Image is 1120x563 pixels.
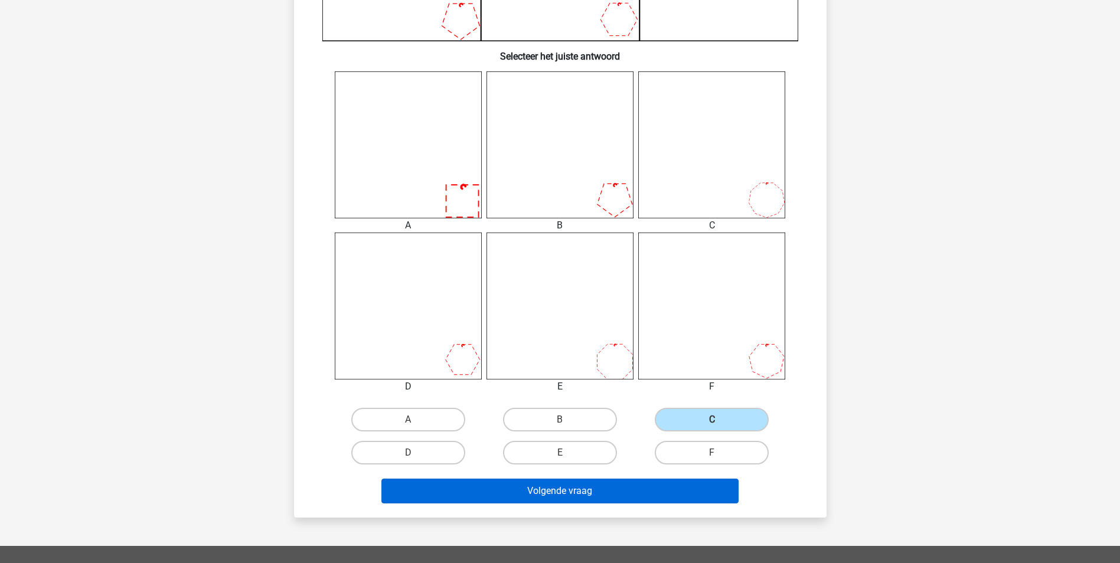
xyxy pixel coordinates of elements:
button: Volgende vraag [381,479,739,503]
div: E [478,379,642,394]
div: D [326,379,491,394]
div: C [629,218,794,233]
h6: Selecteer het juiste antwoord [313,41,808,62]
label: E [503,441,617,464]
div: B [478,218,642,233]
label: F [655,441,769,464]
label: A [351,408,465,431]
div: A [326,218,491,233]
label: B [503,408,617,431]
div: F [629,379,794,394]
label: C [655,408,769,431]
label: D [351,441,465,464]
